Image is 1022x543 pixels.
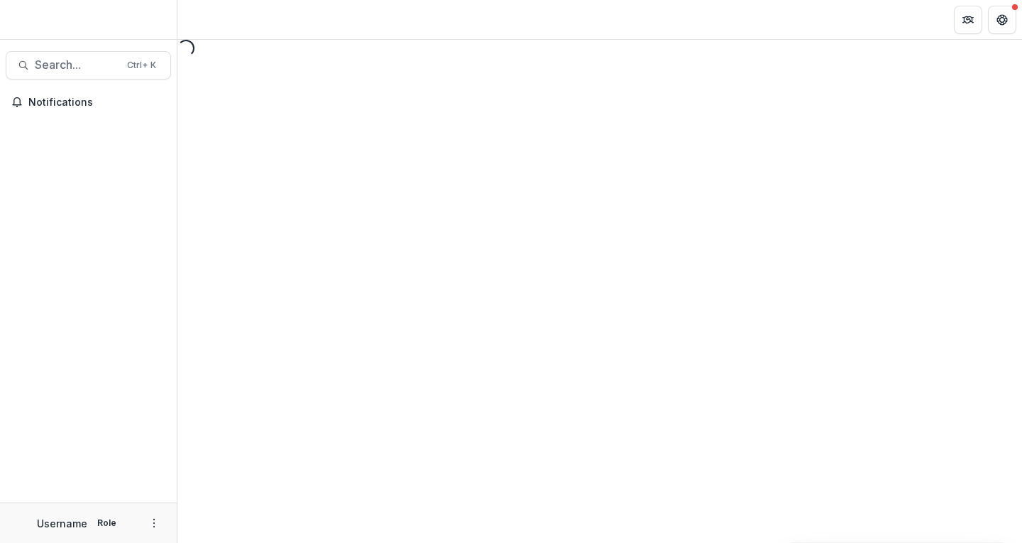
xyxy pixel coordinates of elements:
p: Username [37,516,87,531]
span: Notifications [28,97,165,109]
button: Notifications [6,91,171,114]
p: Role [93,517,121,530]
button: Get Help [988,6,1016,34]
button: Search... [6,51,171,79]
button: More [145,515,163,532]
div: Ctrl + K [124,57,159,73]
button: Partners [954,6,982,34]
span: Search... [35,58,119,72]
